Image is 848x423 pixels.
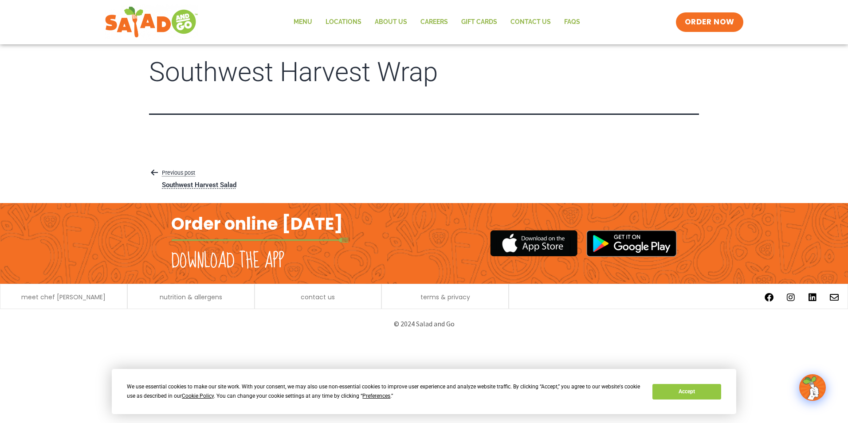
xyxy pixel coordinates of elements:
[368,12,414,32] a: About Us
[149,168,699,190] nav: Posts
[420,294,470,300] a: terms & privacy
[301,294,335,300] a: contact us
[171,249,284,274] h2: Download the app
[182,393,214,399] span: Cookie Policy
[112,369,736,414] div: Cookie Consent Prompt
[171,213,343,235] h2: Order online [DATE]
[149,58,699,87] h1: Southwest Harvest Wrap
[127,382,642,401] div: We use essential cookies to make our site work. With your consent, we may also use non-essential ...
[652,384,721,399] button: Accept
[800,375,825,400] img: wpChatIcon
[287,12,587,32] nav: Menu
[676,12,743,32] a: ORDER NOW
[319,12,368,32] a: Locations
[149,168,249,179] p: Previous post
[162,181,236,190] p: Southwest Harvest Salad
[176,318,672,330] p: © 2024 Salad and Go
[586,230,677,257] img: google_play
[685,17,734,27] span: ORDER NOW
[504,12,557,32] a: Contact Us
[362,393,390,399] span: Preferences
[557,12,587,32] a: FAQs
[414,12,455,32] a: Careers
[21,294,106,300] a: meet chef [PERSON_NAME]
[171,238,349,243] img: fork
[490,229,577,258] img: appstore
[149,168,249,190] a: Previous postSouthwest Harvest Salad
[287,12,319,32] a: Menu
[455,12,504,32] a: GIFT CARDS
[105,4,198,40] img: new-SAG-logo-768×292
[160,294,222,300] a: nutrition & allergens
